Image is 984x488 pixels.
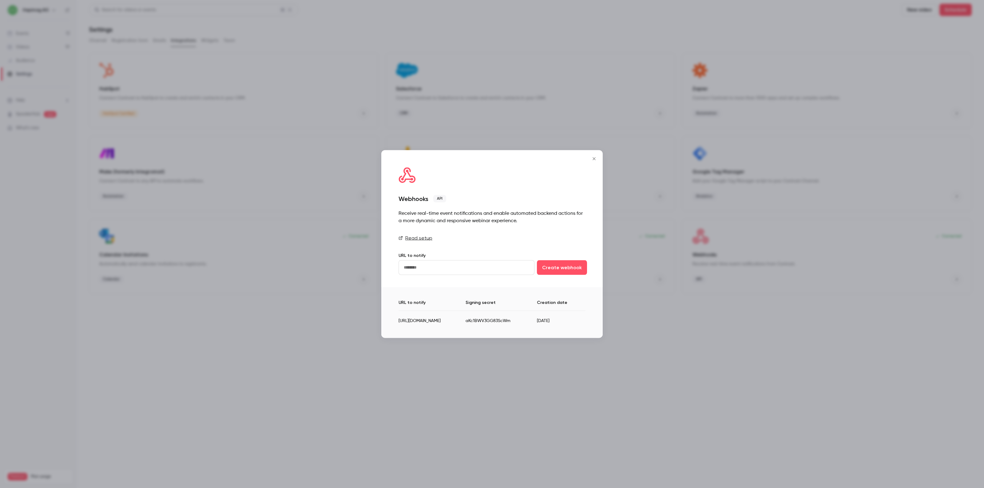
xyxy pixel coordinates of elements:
td: [URL][DOMAIN_NAME] [399,311,466,326]
label: URL to notify [399,253,426,258]
td: [DATE] [537,311,564,326]
th: Signing secret [466,300,537,311]
span: API [433,195,446,203]
th: URL to notify [399,300,466,311]
th: Creation date [537,300,585,311]
div: Receive real-time event notifications and enable automated backend actions for a more dynamic and... [399,210,585,225]
td: aKc1BWV3GG83ScWm [466,311,537,326]
button: Create webhook [537,260,587,275]
div: Webhooks [399,195,428,203]
a: Read setup [399,234,585,242]
button: Close [588,153,600,165]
